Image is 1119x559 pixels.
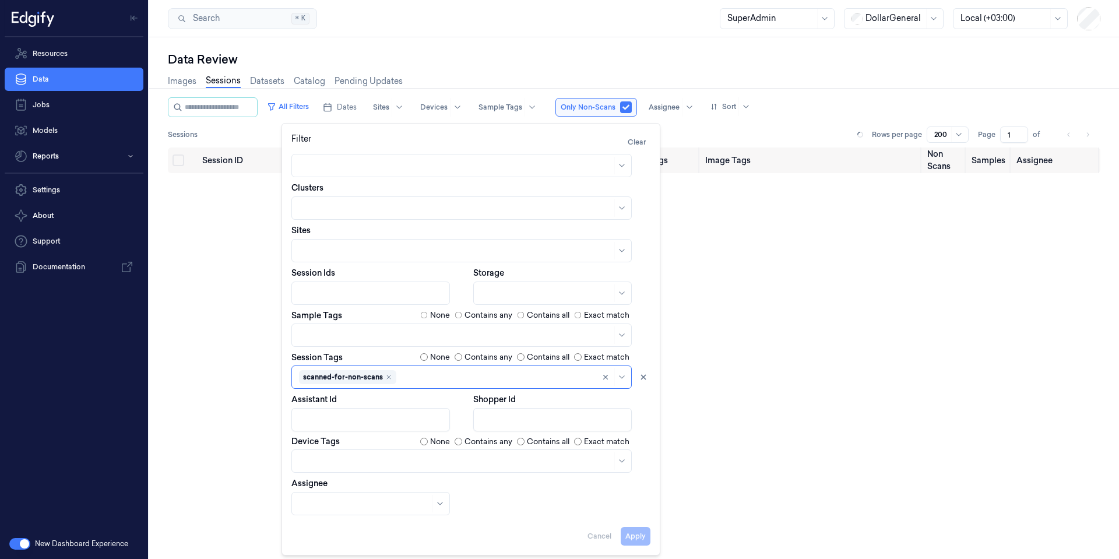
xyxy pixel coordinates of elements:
[173,154,184,166] button: Select all
[701,147,923,173] th: Image Tags
[473,267,504,279] label: Storage
[465,436,512,448] label: Contains any
[5,178,143,202] a: Settings
[561,102,615,112] span: Only Non-Scans
[188,12,220,24] span: Search
[5,68,143,91] a: Data
[527,436,569,448] label: Contains all
[967,147,1011,173] th: Samples
[250,75,284,87] a: Datasets
[5,204,143,227] button: About
[262,97,314,116] button: All Filters
[291,224,311,236] label: Sites
[291,133,650,152] div: Filter
[5,93,143,117] a: Jobs
[168,8,317,29] button: Search⌘K
[385,374,392,381] div: Remove ,scanned-for-non-scans
[291,182,323,194] label: Clusters
[978,129,995,140] span: Page
[473,393,516,405] label: Shopper Id
[527,310,569,321] label: Contains all
[303,372,383,382] div: scanned-for-non-scans
[294,75,325,87] a: Catalog
[291,393,337,405] label: Assistant Id
[168,75,196,87] a: Images
[430,351,450,363] label: None
[465,310,512,321] label: Contains any
[923,147,967,173] th: Non Scans
[5,255,143,279] a: Documentation
[430,310,450,321] label: None
[168,51,1100,68] div: Data Review
[1012,147,1100,173] th: Assignee
[291,267,335,279] label: Session Ids
[337,102,357,112] span: Dates
[584,436,629,448] label: Exact match
[5,119,143,142] a: Models
[335,75,403,87] a: Pending Updates
[584,351,629,363] label: Exact match
[1033,129,1051,140] span: of
[5,42,143,65] a: Resources
[318,98,361,117] button: Dates
[291,311,342,319] label: Sample Tags
[465,351,512,363] label: Contains any
[623,133,650,152] button: Clear
[1061,126,1096,143] nav: pagination
[291,437,340,445] label: Device Tags
[872,129,922,140] p: Rows per page
[291,477,328,489] label: Assignee
[206,75,241,88] a: Sessions
[291,353,343,361] label: Session Tags
[125,9,143,27] button: Toggle Navigation
[5,145,143,168] button: Reports
[527,351,569,363] label: Contains all
[584,310,629,321] label: Exact match
[430,436,450,448] label: None
[198,147,316,173] th: Session ID
[5,230,143,253] a: Support
[168,129,198,140] span: Sessions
